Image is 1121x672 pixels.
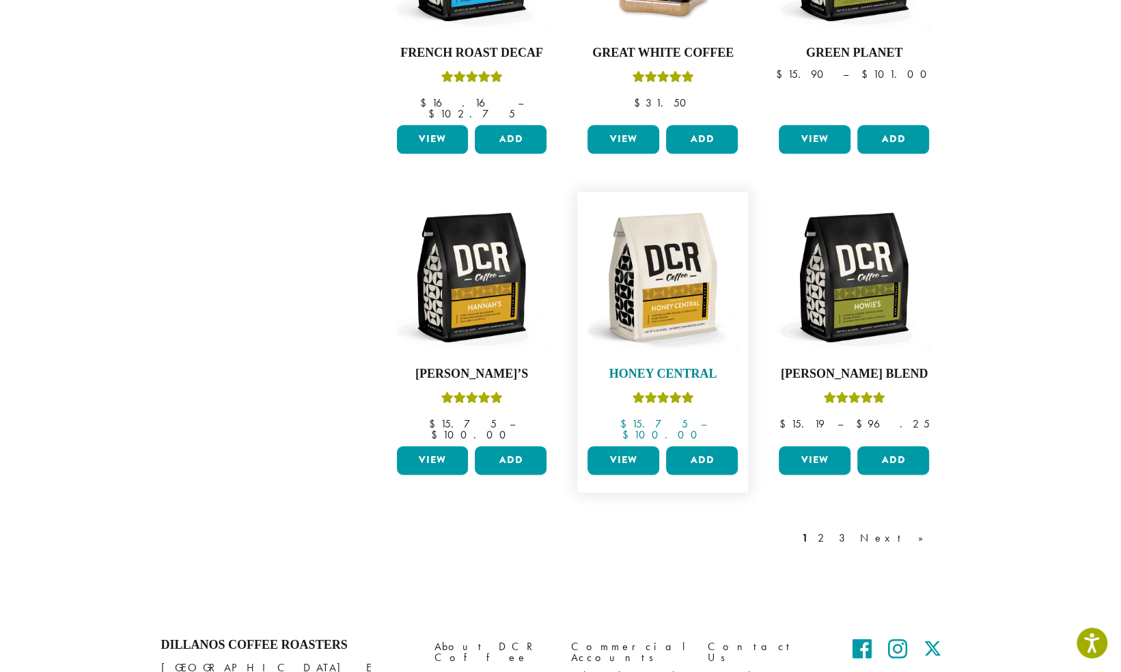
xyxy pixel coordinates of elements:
[836,530,853,546] a: 3
[779,125,850,154] a: View
[622,428,634,442] span: $
[428,417,496,431] bdi: 15.75
[431,428,443,442] span: $
[393,199,550,356] img: DCR-12oz-Hannahs-Stock-scaled.png
[622,428,704,442] bdi: 100.00
[775,199,932,356] img: DCR-12oz-Howies-Stock-scaled.png
[397,125,469,154] a: View
[584,199,741,356] img: DCR-12oz-Honey-Central-Stock-scaled.png
[779,417,824,431] bdi: 15.19
[393,46,551,61] h4: French Roast Decaf
[393,199,551,440] a: [PERSON_NAME]’sRated 5.00 out of 5
[779,446,850,475] a: View
[837,417,842,431] span: –
[587,125,659,154] a: View
[815,530,832,546] a: 2
[857,446,929,475] button: Add
[855,417,929,431] bdi: 96.25
[799,530,811,546] a: 1
[855,417,867,431] span: $
[428,107,515,121] bdi: 102.75
[775,67,829,81] bdi: 15.90
[587,446,659,475] a: View
[666,125,738,154] button: Add
[584,199,741,440] a: Honey CentralRated 5.00 out of 5
[775,46,932,61] h4: Green Planet
[857,125,929,154] button: Add
[397,446,469,475] a: View
[441,69,502,89] div: Rated 5.00 out of 5
[518,96,523,110] span: –
[441,390,502,410] div: Rated 5.00 out of 5
[708,638,824,667] a: Contact Us
[584,367,741,382] h4: Honey Central
[420,96,432,110] span: $
[861,67,872,81] span: $
[775,199,932,440] a: [PERSON_NAME] BlendRated 4.67 out of 5
[861,67,932,81] bdi: 101.00
[857,530,936,546] a: Next »
[700,417,706,431] span: –
[420,96,505,110] bdi: 16.16
[393,367,551,382] h4: [PERSON_NAME]’s
[475,446,546,475] button: Add
[666,446,738,475] button: Add
[779,417,790,431] span: $
[431,428,512,442] bdi: 100.00
[620,417,631,431] span: $
[620,417,687,431] bdi: 15.75
[509,417,514,431] span: –
[775,67,787,81] span: $
[632,390,693,410] div: Rated 5.00 out of 5
[823,390,885,410] div: Rated 4.67 out of 5
[428,417,440,431] span: $
[571,638,687,667] a: Commercial Accounts
[434,638,551,667] a: About DCR Coffee
[161,638,414,653] h4: Dillanos Coffee Roasters
[842,67,848,81] span: –
[633,96,645,110] span: $
[632,69,693,89] div: Rated 5.00 out of 5
[775,367,932,382] h4: [PERSON_NAME] Blend
[584,46,741,61] h4: Great White Coffee
[428,107,440,121] span: $
[633,96,692,110] bdi: 31.50
[475,125,546,154] button: Add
